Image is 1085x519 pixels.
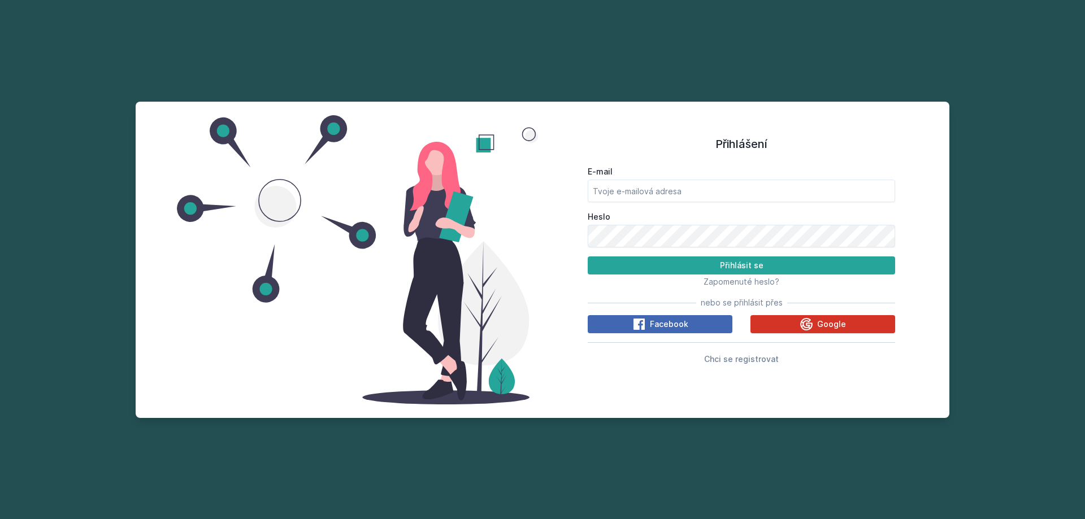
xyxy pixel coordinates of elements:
[588,256,895,274] button: Přihlásit se
[704,277,779,286] span: Zapomenuté heslo?
[701,297,783,308] span: nebo se přihlásit přes
[704,354,779,364] span: Chci se registrovat
[704,352,779,365] button: Chci se registrovat
[588,136,895,152] h1: Přihlášení
[817,319,846,330] span: Google
[588,180,895,202] input: Tvoje e-mailová adresa
[588,315,732,333] button: Facebook
[650,319,688,330] span: Facebook
[588,211,895,223] label: Heslo
[588,166,895,177] label: E-mail
[750,315,895,333] button: Google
